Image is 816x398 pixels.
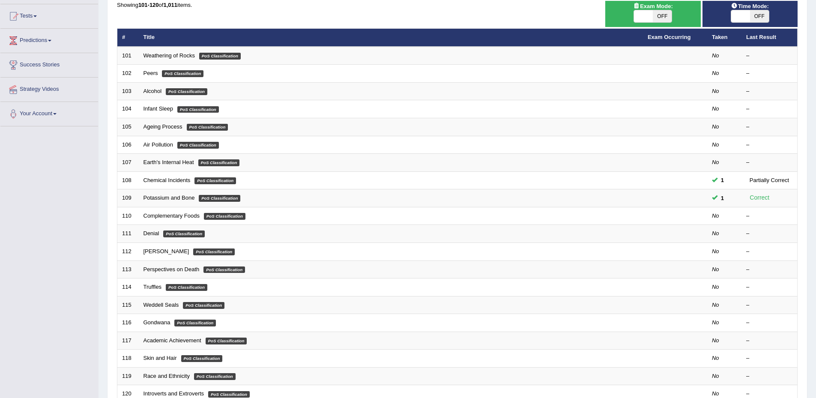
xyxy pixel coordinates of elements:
td: 105 [117,118,139,136]
div: – [746,123,792,131]
a: Alcohol [143,88,162,94]
em: No [712,105,719,112]
span: Time Mode: [728,2,772,11]
td: 113 [117,260,139,278]
em: No [712,355,719,361]
td: 101 [117,47,139,65]
a: Gondwana [143,319,170,326]
span: OFF [750,10,769,22]
a: Exam Occurring [648,34,690,40]
td: 106 [117,136,139,154]
b: 1,011 [163,2,177,8]
th: # [117,29,139,47]
em: No [712,70,719,76]
em: No [712,88,719,94]
a: Infant Sleep [143,105,173,112]
em: PoS Classification [206,338,247,344]
a: Predictions [0,29,98,50]
em: PoS Classification [166,284,207,291]
a: Academic Achievement [143,337,201,344]
a: Ageing Process [143,123,182,130]
a: Weddell Seals [143,302,179,308]
div: Show exams occurring in exams [605,1,700,27]
td: 115 [117,296,139,314]
div: – [746,212,792,220]
a: Strategy Videos [0,78,98,99]
td: 108 [117,171,139,189]
a: Earth's Internal Heat [143,159,194,165]
div: – [746,319,792,327]
em: PoS Classification [199,53,241,60]
a: Skin and Hair [143,355,177,361]
em: PoS Classification [166,88,207,95]
em: PoS Classification [194,177,236,184]
span: Exam Mode: [630,2,676,11]
td: 117 [117,332,139,350]
em: PoS Classification [181,355,223,362]
td: 116 [117,314,139,332]
td: 111 [117,225,139,243]
a: Potassium and Bone [143,195,195,201]
em: No [712,319,719,326]
div: Partially Correct [746,176,792,185]
em: No [712,373,719,379]
a: Truffles [143,284,162,290]
a: Denial [143,230,159,236]
span: You can still take this question [717,194,727,203]
a: Air Pollution [143,141,173,148]
td: 118 [117,350,139,368]
em: PoS Classification [199,195,240,202]
td: 104 [117,100,139,118]
div: – [746,390,792,398]
a: Race and Ethnicity [143,373,190,379]
em: PoS Classification [163,230,205,237]
em: PoS Classification [203,266,245,273]
em: No [712,266,719,272]
div: – [746,372,792,380]
em: No [712,212,719,219]
em: No [712,337,719,344]
em: No [712,159,719,165]
td: 114 [117,278,139,296]
a: Introverts and Extroverts [143,390,204,397]
em: PoS Classification [198,159,240,166]
a: Perspectives on Death [143,266,200,272]
div: – [746,337,792,345]
em: No [712,230,719,236]
em: PoS Classification [177,142,219,149]
a: Your Account [0,102,98,123]
div: – [746,230,792,238]
td: 110 [117,207,139,225]
em: No [712,302,719,308]
td: 112 [117,242,139,260]
div: – [746,301,792,309]
em: No [712,390,719,397]
em: PoS Classification [193,248,235,255]
a: Tests [0,4,98,26]
em: PoS Classification [204,213,245,220]
a: [PERSON_NAME] [143,248,189,254]
em: PoS Classification [174,320,216,326]
b: 101-120 [138,2,159,8]
em: PoS Classification [194,373,236,380]
span: OFF [653,10,672,22]
em: PoS Classification [187,124,228,131]
div: – [746,159,792,167]
th: Last Result [741,29,798,47]
a: Chemical Incidents [143,177,191,183]
td: 119 [117,367,139,385]
td: 107 [117,154,139,172]
div: – [746,105,792,113]
div: – [746,52,792,60]
em: No [712,123,719,130]
em: No [712,248,719,254]
div: – [746,283,792,291]
td: 109 [117,189,139,207]
th: Title [139,29,643,47]
div: – [746,354,792,362]
td: 102 [117,65,139,83]
th: Taken [707,29,741,47]
div: Correct [746,193,773,203]
div: – [746,266,792,274]
em: PoS Classification [183,302,224,309]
